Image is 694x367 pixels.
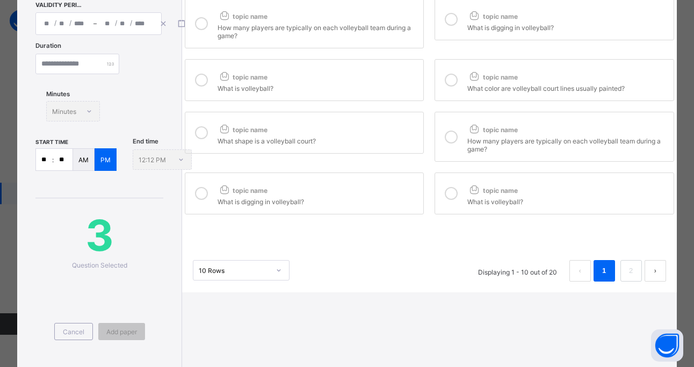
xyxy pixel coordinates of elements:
div: 10 Rows [199,267,270,275]
span: topic name [467,126,517,134]
span: Validity Period [35,2,83,9]
button: Open asap [651,329,683,362]
li: 1 [594,260,615,282]
span: Minutes [46,90,70,98]
p: : [52,156,54,164]
span: – [93,19,97,28]
div: What is volleyball? [467,195,668,206]
button: next page [645,260,666,282]
div: What is digging in volleyball? [467,21,668,32]
div: How many players are typically on each volleyball team during a game? [467,134,668,153]
label: Duration [35,42,61,49]
span: / [130,18,132,27]
li: 上一页 [569,260,591,282]
a: 1 [599,264,609,278]
li: Displaying 1 - 10 out of 20 [470,260,565,282]
span: / [69,18,71,27]
div: What is digging in volleyball? [218,195,418,206]
li: 2 [620,260,642,282]
span: End time [133,138,158,145]
span: 3 [35,209,163,261]
span: / [115,18,117,27]
div: What shape is a volleyball court? [218,134,418,145]
span: topic name [218,186,268,195]
a: 2 [626,264,636,278]
button: prev page [569,260,591,282]
span: Cancel [63,328,84,336]
span: topic name [218,126,268,134]
span: start time [35,139,68,145]
li: 下一页 [645,260,666,282]
p: PM [100,156,111,164]
span: topic name [467,186,517,195]
span: topic name [467,73,517,81]
span: Add paper [106,328,137,336]
span: Question Selected [72,261,127,269]
p: AM [78,156,89,164]
div: How many players are typically on each volleyball team during a game? [218,21,418,40]
div: What is volleyball? [218,82,418,92]
span: / [54,18,56,27]
span: topic name [218,73,268,81]
span: topic name [467,12,517,20]
span: topic name [218,12,268,20]
div: What color are volleyball court lines usually painted? [467,82,668,92]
